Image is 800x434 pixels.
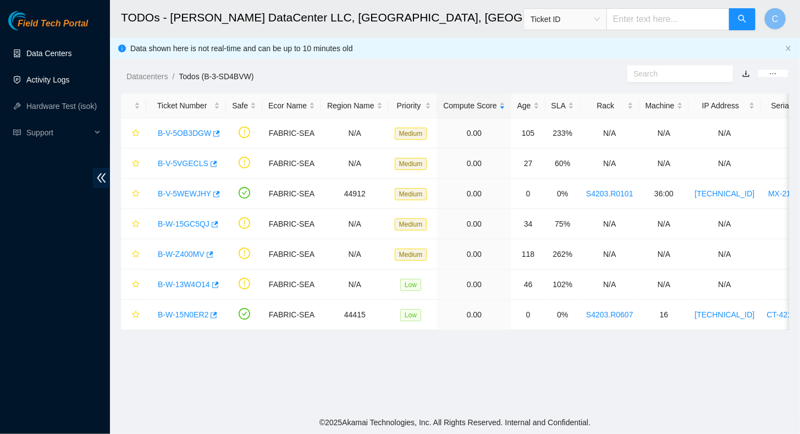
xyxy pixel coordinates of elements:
[321,239,389,270] td: N/A
[580,149,639,179] td: N/A
[321,300,389,330] td: 44415
[689,149,761,179] td: N/A
[639,239,689,270] td: N/A
[127,185,140,202] button: star
[545,300,580,330] td: 0%
[239,248,250,259] span: exclamation-circle
[126,72,168,81] a: Datacenters
[321,118,389,149] td: N/A
[395,158,427,170] span: Medium
[769,70,777,78] span: ellipsis
[158,159,208,168] a: B-V-5VGECLS
[179,72,253,81] a: Todos (B-3-SD4BVW)
[172,72,174,81] span: /
[158,250,205,259] a: B-W-Z400MV
[13,129,21,136] span: read
[511,239,545,270] td: 118
[437,270,511,300] td: 0.00
[437,239,511,270] td: 0.00
[132,190,140,199] span: star
[580,209,639,239] td: N/A
[262,149,321,179] td: FABRIC-SEA
[395,128,427,140] span: Medium
[321,270,389,300] td: N/A
[127,155,140,172] button: star
[8,20,88,34] a: Akamai TechnologiesField Tech Portal
[639,209,689,239] td: N/A
[437,149,511,179] td: 0.00
[262,270,321,300] td: FABRIC-SEA
[639,118,689,149] td: N/A
[545,118,580,149] td: 233%
[127,124,140,142] button: star
[580,118,639,149] td: N/A
[734,65,758,83] button: download
[26,102,97,111] a: Hardware Test (isok)
[580,239,639,270] td: N/A
[395,218,427,230] span: Medium
[239,278,250,289] span: exclamation-circle
[132,160,140,168] span: star
[158,219,209,228] a: B-W-15GC5QJ
[511,179,545,209] td: 0
[633,68,718,80] input: Search
[639,300,689,330] td: 16
[545,209,580,239] td: 75%
[729,8,755,30] button: search
[695,189,755,198] a: [TECHNICAL_ID]
[26,75,70,84] a: Activity Logs
[689,239,761,270] td: N/A
[132,311,140,320] span: star
[321,149,389,179] td: N/A
[18,19,88,29] span: Field Tech Portal
[395,188,427,200] span: Medium
[545,149,580,179] td: 60%
[689,118,761,149] td: N/A
[785,45,792,52] button: close
[639,270,689,300] td: N/A
[531,11,600,28] span: Ticket ID
[239,127,250,138] span: exclamation-circle
[321,179,389,209] td: 44912
[586,310,633,319] a: S4203.R0607
[239,308,250,320] span: check-circle
[437,179,511,209] td: 0.00
[437,118,511,149] td: 0.00
[639,179,689,209] td: 36:00
[545,179,580,209] td: 0%
[511,209,545,239] td: 34
[262,239,321,270] td: FABRIC-SEA
[772,12,779,26] span: C
[764,8,786,30] button: C
[127,306,140,323] button: star
[689,209,761,239] td: N/A
[586,189,633,198] a: S4203.R0101
[127,245,140,263] button: star
[262,179,321,209] td: FABRIC-SEA
[158,310,208,319] a: B-W-15N0ER2
[511,149,545,179] td: 27
[132,250,140,259] span: star
[93,168,110,188] span: double-left
[738,14,747,25] span: search
[639,149,689,179] td: N/A
[511,270,545,300] td: 46
[158,129,211,138] a: B-V-5OB3DGW
[689,270,761,300] td: N/A
[580,270,639,300] td: N/A
[545,270,580,300] td: 102%
[742,69,750,78] a: download
[695,310,755,319] a: [TECHNICAL_ID]
[26,49,71,58] a: Data Centers
[400,279,421,291] span: Low
[437,300,511,330] td: 0.00
[127,215,140,233] button: star
[262,118,321,149] td: FABRIC-SEA
[511,300,545,330] td: 0
[26,122,91,144] span: Support
[132,220,140,229] span: star
[8,11,56,30] img: Akamai Technologies
[239,217,250,229] span: exclamation-circle
[437,209,511,239] td: 0.00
